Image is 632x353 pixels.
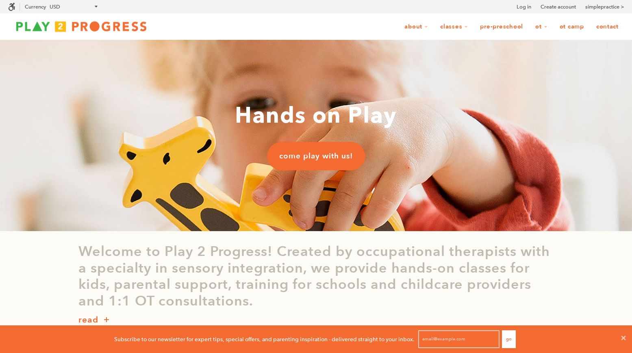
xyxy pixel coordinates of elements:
[78,243,554,310] p: Welcome to Play 2 Progress! Created by occupational therapists with a specialty in sensory integr...
[517,3,531,11] a: Log in
[435,19,473,35] a: Classes
[475,19,528,35] a: Pre-Preschool
[78,314,98,327] p: read
[399,19,433,35] a: About
[267,142,365,170] a: come play with us!
[418,330,500,348] input: email@example.com
[554,19,589,35] a: OT Camp
[541,3,576,11] a: Create account
[502,330,516,348] button: Go
[591,19,624,35] a: Contact
[585,3,624,11] a: simplepractice >
[114,335,415,344] p: Subscribe to our newsletter for expert tips, special offers, and parenting inspiration - delivere...
[8,18,154,35] img: Play2Progress logo
[530,19,553,35] a: OT
[25,4,46,10] label: Currency
[279,151,353,161] span: come play with us!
